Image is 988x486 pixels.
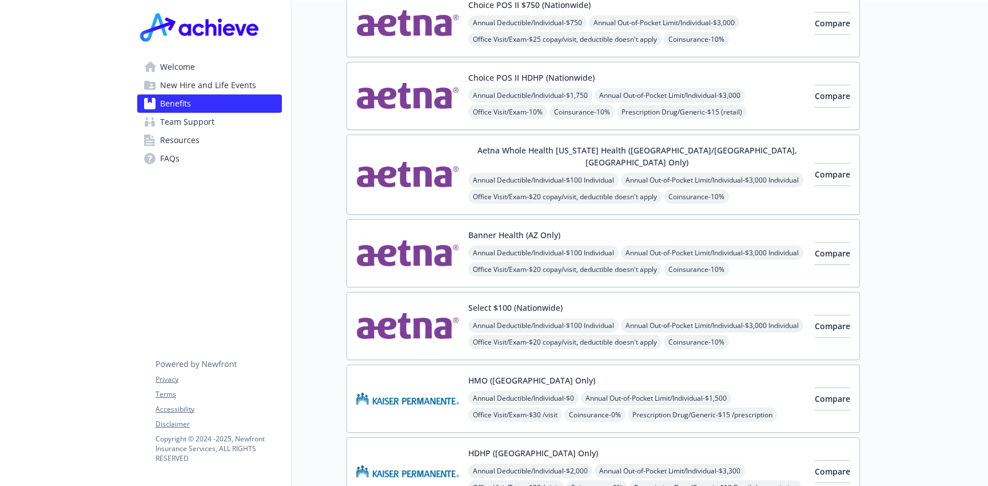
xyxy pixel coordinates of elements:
span: Annual Out-of-Pocket Limit/Individual - $3,000 Individual [621,173,803,187]
button: Select $100 (Nationwide) [468,302,563,314]
a: Disclaimer [156,419,281,429]
span: Office Visit/Exam - $20 copay/visit, deductible doesn't apply [468,262,662,276]
button: HDHP ([GEOGRAPHIC_DATA] Only) [468,447,598,459]
span: Annual Deductible/Individual - $750 [468,15,587,30]
span: Welcome [160,58,195,76]
button: Compare [815,163,850,186]
button: Compare [815,388,850,410]
span: Coinsurance - 10% [664,262,729,276]
span: Office Visit/Exam - $30 /visit [468,408,562,422]
span: Annual Deductible/Individual - $1,750 [468,88,592,102]
span: Coinsurance - 10% [664,32,729,46]
a: Team Support [137,113,282,131]
img: Aetna Inc carrier logo [356,302,459,350]
span: New Hire and Life Events [160,76,256,94]
span: FAQs [160,149,180,168]
button: Compare [815,12,850,35]
a: Welcome [137,58,282,76]
span: Coinsurance - 10% [549,105,615,119]
span: Compare [815,466,850,477]
span: Annual Deductible/Individual - $100 Individual [468,173,619,187]
a: New Hire and Life Events [137,76,282,94]
button: Choice POS II HDHP (Nationwide) [468,72,595,84]
span: Compare [815,393,850,404]
span: Benefits [160,94,191,113]
span: Office Visit/Exam - $20 copay/visit, deductible doesn't apply [468,335,662,349]
img: Aetna Inc carrier logo [356,72,459,120]
a: Accessibility [156,404,281,414]
a: Benefits [137,94,282,113]
a: Terms [156,389,281,400]
span: Annual Deductible/Individual - $0 [468,391,579,405]
span: Annual Out-of-Pocket Limit/Individual - $3,000 Individual [621,318,803,333]
a: Privacy [156,374,281,385]
span: Compare [815,248,850,259]
button: Compare [815,315,850,338]
span: Coinsurance - 0% [564,408,626,422]
button: HMO ([GEOGRAPHIC_DATA] Only) [468,374,595,386]
span: Annual Out-of-Pocket Limit/Individual - $1,500 [581,391,731,405]
span: Annual Out-of-Pocket Limit/Individual - $3,300 [595,464,745,478]
span: Compare [815,169,850,180]
img: Aetna Inc carrier logo [356,229,459,278]
img: Aetna Inc carrier logo [356,144,459,205]
button: Compare [815,460,850,483]
span: Office Visit/Exam - $25 copay/visit, deductible doesn't apply [468,32,662,46]
span: Resources [160,131,200,149]
span: Annual Deductible/Individual - $100 Individual [468,246,619,260]
span: Coinsurance - 10% [664,189,729,204]
span: Annual Deductible/Individual - $100 Individual [468,318,619,333]
span: Compare [815,18,850,29]
img: Kaiser Permanente Insurance Company carrier logo [356,374,459,423]
span: Office Visit/Exam - 10% [468,105,547,119]
button: Compare [815,85,850,108]
a: Resources [137,131,282,149]
span: Annual Out-of-Pocket Limit/Individual - $3,000 [589,15,739,30]
span: Prescription Drug/Generic - $15 /prescription [628,408,777,422]
span: Coinsurance - 10% [664,335,729,349]
a: FAQs [137,149,282,168]
span: Compare [815,321,850,331]
button: Aetna Whole Health [US_STATE] Health ([GEOGRAPHIC_DATA]/[GEOGRAPHIC_DATA], [GEOGRAPHIC_DATA] Only) [468,144,806,168]
span: Annual Deductible/Individual - $2,000 [468,464,592,478]
span: Team Support [160,113,214,131]
button: Banner Health (AZ Only) [468,229,560,241]
span: Annual Out-of-Pocket Limit/Individual - $3,000 Individual [621,246,803,260]
span: Annual Out-of-Pocket Limit/Individual - $3,000 [595,88,745,102]
button: Compare [815,242,850,265]
span: Compare [815,90,850,101]
span: Office Visit/Exam - $20 copay/visit, deductible doesn't apply [468,189,662,204]
span: Prescription Drug/Generic - $15 (retail) [617,105,747,119]
p: Copyright © 2024 - 2025 , Newfront Insurance Services, ALL RIGHTS RESERVED [156,434,281,463]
